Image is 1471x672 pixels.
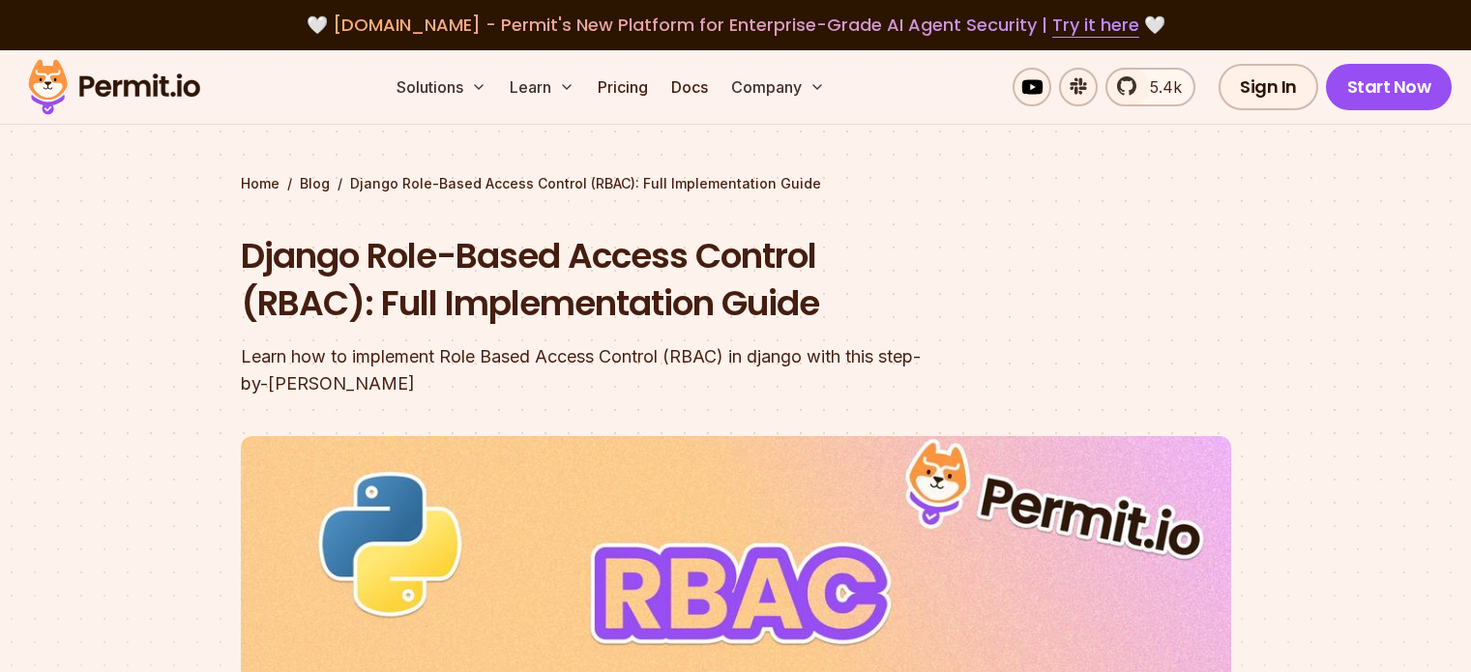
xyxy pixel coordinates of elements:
img: Permit logo [19,54,209,120]
button: Solutions [389,68,494,106]
button: Learn [502,68,582,106]
a: Pricing [590,68,656,106]
a: Docs [663,68,716,106]
div: Learn how to implement Role Based Access Control (RBAC) in django with this step-by-[PERSON_NAME] [241,343,984,397]
a: Home [241,174,279,193]
a: Sign In [1219,64,1318,110]
button: Company [723,68,833,106]
div: 🤍 🤍 [46,12,1425,39]
a: Blog [300,174,330,193]
a: Start Now [1326,64,1453,110]
a: 5.4k [1105,68,1195,106]
a: Try it here [1052,13,1139,38]
h1: Django Role-Based Access Control (RBAC): Full Implementation Guide [241,232,984,328]
span: 5.4k [1138,75,1182,99]
div: / / [241,174,1231,193]
span: [DOMAIN_NAME] - Permit's New Platform for Enterprise-Grade AI Agent Security | [333,13,1139,37]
